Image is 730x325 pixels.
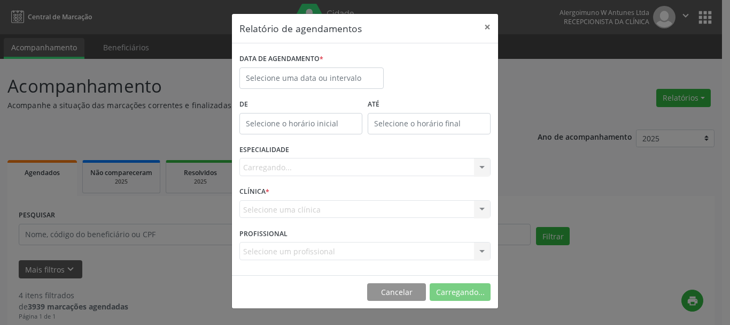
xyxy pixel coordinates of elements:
label: PROFISSIONAL [239,225,288,242]
h5: Relatório de agendamentos [239,21,362,35]
input: Selecione o horário final [368,113,491,134]
button: Cancelar [367,283,426,301]
input: Selecione uma data ou intervalo [239,67,384,89]
label: ESPECIALIDADE [239,142,289,158]
label: De [239,96,362,113]
label: CLÍNICA [239,184,269,200]
input: Selecione o horário inicial [239,113,362,134]
label: DATA DE AGENDAMENTO [239,51,323,67]
button: Close [477,14,498,40]
button: Carregando... [430,283,491,301]
label: ATÉ [368,96,491,113]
